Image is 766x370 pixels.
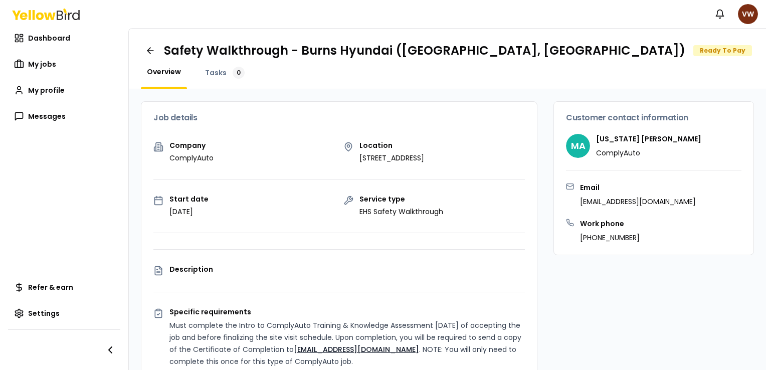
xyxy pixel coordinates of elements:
[596,134,701,144] h4: [US_STATE] [PERSON_NAME]
[8,277,120,297] a: Refer & earn
[141,67,187,77] a: Overview
[566,114,741,122] h3: Customer contact information
[169,196,209,203] p: Start date
[8,28,120,48] a: Dashboard
[359,153,424,163] p: [STREET_ADDRESS]
[28,308,60,318] span: Settings
[8,80,120,100] a: My profile
[205,68,227,78] span: Tasks
[580,182,696,193] h3: Email
[28,59,56,69] span: My jobs
[169,207,209,217] p: [DATE]
[169,319,525,367] p: Must complete the Intro to ComplyAuto Training & Knowledge Assessment [DATE] of accepting the job...
[28,111,66,121] span: Messages
[738,4,758,24] span: VW
[147,67,181,77] span: Overview
[693,45,752,56] div: Ready To Pay
[359,196,443,203] p: Service type
[169,266,525,273] p: Description
[169,308,525,315] p: Specific requirements
[28,33,70,43] span: Dashboard
[580,233,640,243] p: [PHONE_NUMBER]
[28,282,73,292] span: Refer & earn
[169,153,214,163] p: ComplyAuto
[566,134,590,158] span: MA
[580,219,640,229] h3: Work phone
[153,114,525,122] h3: Job details
[580,197,696,207] p: [EMAIL_ADDRESS][DOMAIN_NAME]
[199,67,251,79] a: Tasks0
[359,142,424,149] p: Location
[164,43,685,59] h1: Safety Walkthrough - Burns Hyundai ([GEOGRAPHIC_DATA], [GEOGRAPHIC_DATA])
[169,142,214,149] p: Company
[233,67,245,79] div: 0
[8,54,120,74] a: My jobs
[359,207,443,217] p: EHS Safety Walkthrough
[294,344,419,354] a: [EMAIL_ADDRESS][DOMAIN_NAME]
[8,106,120,126] a: Messages
[8,303,120,323] a: Settings
[28,85,65,95] span: My profile
[596,148,701,158] p: ComplyAuto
